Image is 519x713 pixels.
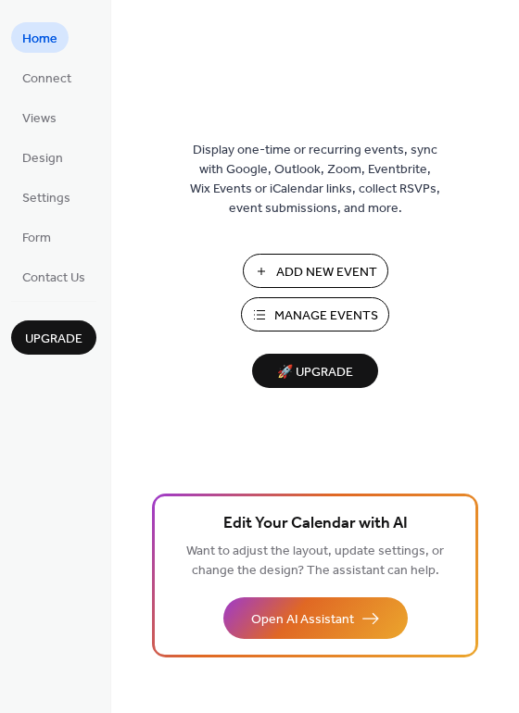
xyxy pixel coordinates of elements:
[186,539,444,583] span: Want to adjust the layout, update settings, or change the design? The assistant can help.
[241,297,389,331] button: Manage Events
[11,320,96,355] button: Upgrade
[223,597,408,639] button: Open AI Assistant
[11,62,82,93] a: Connect
[274,306,378,326] span: Manage Events
[252,354,378,388] button: 🚀 Upgrade
[22,30,57,49] span: Home
[11,221,62,252] a: Form
[11,142,74,172] a: Design
[243,254,388,288] button: Add New Event
[11,181,82,212] a: Settings
[276,263,377,282] span: Add New Event
[22,69,71,89] span: Connect
[263,360,367,385] span: 🚀 Upgrade
[11,261,96,292] a: Contact Us
[223,511,408,537] span: Edit Your Calendar with AI
[11,22,69,53] a: Home
[22,149,63,169] span: Design
[22,269,85,288] span: Contact Us
[22,189,70,208] span: Settings
[251,610,354,630] span: Open AI Assistant
[22,109,57,129] span: Views
[190,141,440,219] span: Display one-time or recurring events, sync with Google, Outlook, Zoom, Eventbrite, Wix Events or ...
[11,102,68,132] a: Views
[22,229,51,248] span: Form
[25,330,82,349] span: Upgrade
